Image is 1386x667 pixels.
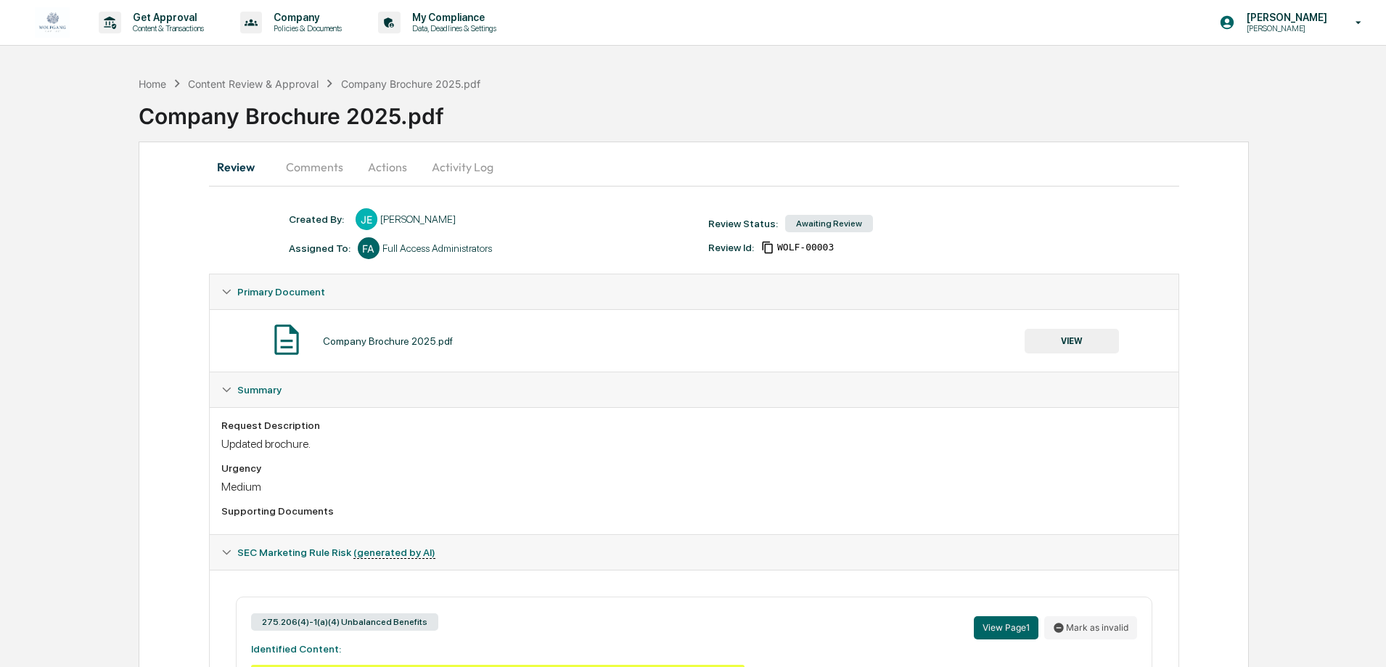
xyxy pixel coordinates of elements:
div: Review Id: [708,242,754,253]
div: Created By: ‎ ‎ [289,213,348,225]
div: JE [356,208,377,230]
div: Supporting Documents [221,505,1167,517]
span: Summary [237,384,282,396]
div: Assigned To: [289,242,350,254]
span: Primary Document [237,286,325,298]
p: Company [262,12,349,23]
span: SEC Marketing Rule Risk [237,547,435,558]
button: Review [209,150,274,184]
div: Updated brochure. [221,437,1167,451]
div: Company Brochure 2025.pdf [323,335,453,347]
div: Review Status: [708,218,778,229]
div: [PERSON_NAME] [380,213,456,225]
div: Primary Document [210,309,1178,372]
div: Content Review & Approval [188,78,319,90]
div: Primary Document [210,274,1178,309]
p: Get Approval [121,12,211,23]
button: VIEW [1025,329,1119,353]
p: My Compliance [401,12,504,23]
div: Medium [221,480,1167,494]
div: secondary tabs example [209,150,1179,184]
p: [PERSON_NAME] [1235,12,1334,23]
iframe: Open customer support [1340,619,1379,658]
button: Actions [355,150,420,184]
p: Data, Deadlines & Settings [401,23,504,33]
div: Summary [210,372,1178,407]
div: Request Description [221,420,1167,431]
img: Document Icon [268,322,305,358]
p: [PERSON_NAME] [1235,23,1334,33]
button: Mark as invalid [1044,616,1137,639]
div: Summary [210,407,1178,534]
div: Company Brochure 2025.pdf [139,91,1386,129]
button: Activity Log [420,150,505,184]
div: Company Brochure 2025.pdf [341,78,480,90]
div: Urgency [221,462,1167,474]
span: 8126e45f-de1d-402b-802d-21be6a549e16 [777,242,834,253]
u: (generated by AI) [353,547,435,559]
div: FA [358,237,380,259]
div: SEC Marketing Rule Risk (generated by AI) [210,535,1178,570]
p: Content & Transactions [121,23,211,33]
button: View Page1 [974,616,1038,639]
img: logo [35,7,70,38]
div: Full Access Administrators [382,242,492,254]
button: Comments [274,150,355,184]
p: Policies & Documents [262,23,349,33]
div: Awaiting Review [785,215,873,232]
div: Home [139,78,166,90]
strong: Identified Content: [251,643,341,655]
div: 275.206(4)-1(a)(4) Unbalanced Benefits [251,613,438,631]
